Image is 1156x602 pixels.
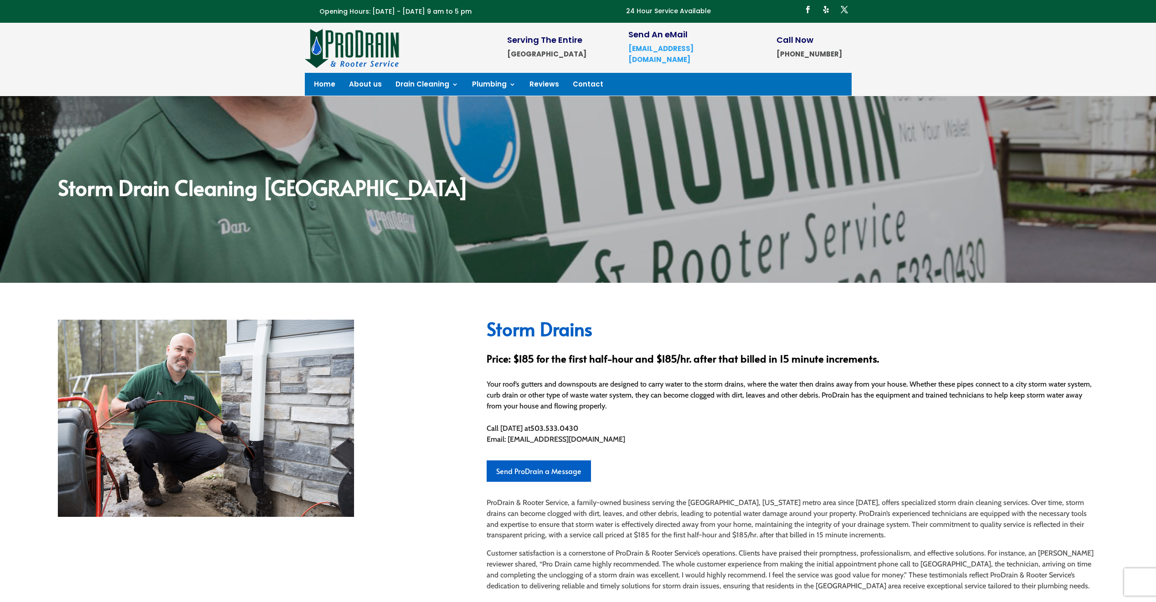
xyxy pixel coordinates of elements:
span: Call [DATE] at [487,424,530,433]
p: ProDrain & Rooter Service, a family-owned business serving the [GEOGRAPHIC_DATA], [US_STATE] metr... [487,497,1099,548]
a: Home [314,81,335,91]
h2: Storm Drains [487,320,1099,342]
a: Contact [573,81,603,91]
span: Call Now [776,34,813,46]
strong: [PHONE_NUMBER] [776,49,842,59]
span: Serving The Entire [507,34,582,46]
a: About us [349,81,382,91]
span: Email: [EMAIL_ADDRESS][DOMAIN_NAME] [487,435,625,444]
a: Follow on X [837,2,852,17]
a: Send ProDrain a Message [487,460,591,482]
p: 24 Hour Service Available [626,6,711,17]
strong: 503.533.0430 [530,424,578,433]
img: _MG_4137 copy [58,320,354,517]
a: Plumbing [472,81,516,91]
a: [EMAIL_ADDRESS][DOMAIN_NAME] [628,44,694,64]
h2: Storm Drain Cleaning [GEOGRAPHIC_DATA] [58,177,1098,202]
span: Send An eMail [628,29,688,40]
a: Reviews [529,81,559,91]
a: Drain Cleaning [396,81,458,91]
h3: Price: $185 for the first half-hour and $185/hr. after that billed in 15 minute increments. [487,353,1099,368]
a: Follow on Yelp [819,2,833,17]
a: Follow on Facebook [801,2,815,17]
p: Customer satisfaction is a cornerstone of ProDrain & Rooter Service’s operations. Clients have pr... [487,548,1099,591]
p: Your roof’s gutters and downspouts are designed to carry water to the storm drains, where the wat... [487,379,1099,412]
strong: [GEOGRAPHIC_DATA] [507,49,586,59]
span: Opening Hours: [DATE] - [DATE] 9 am to 5 pm [319,7,472,16]
img: site-logo-100h [305,27,400,68]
